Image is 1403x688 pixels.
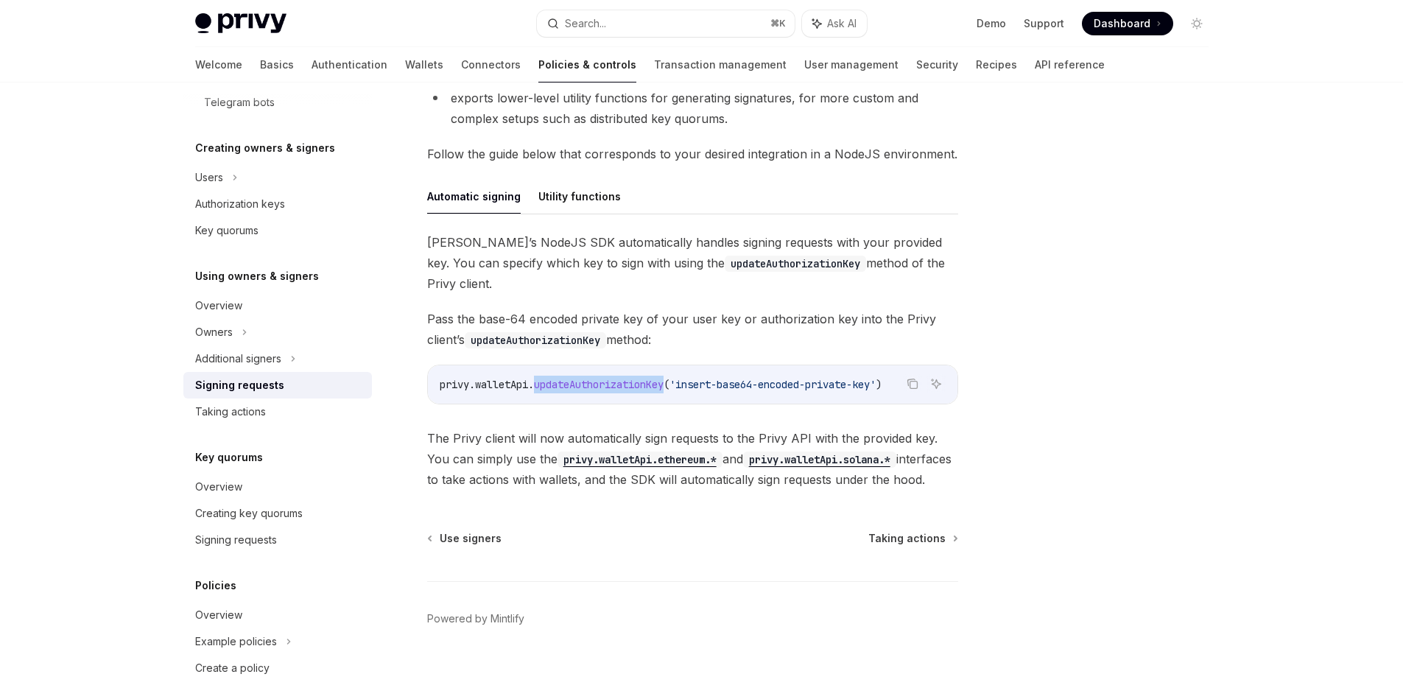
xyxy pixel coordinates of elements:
[429,531,502,546] a: Use signers
[183,292,372,319] a: Overview
[1185,12,1209,35] button: Toggle dark mode
[260,47,294,83] a: Basics
[195,577,236,594] h5: Policies
[405,47,443,83] a: Wallets
[427,88,958,129] li: exports lower-level utility functions for generating signatures, for more custom and complex setu...
[558,452,722,468] code: privy.walletApi.ethereum.*
[1094,16,1150,31] span: Dashboard
[977,16,1006,31] a: Demo
[195,222,259,239] div: Key quorums
[903,374,922,393] button: Copy the contents from the code block
[427,144,958,164] span: Follow the guide below that corresponds to your desired integration in a NodeJS environment.
[876,378,882,391] span: )
[440,531,502,546] span: Use signers
[916,47,958,83] a: Security
[469,378,475,391] span: .
[926,374,946,393] button: Ask AI
[183,602,372,628] a: Overview
[195,350,281,368] div: Additional signers
[537,10,795,37] button: Search...⌘K
[195,531,277,549] div: Signing requests
[465,332,606,348] code: updateAuthorizationKey
[195,478,242,496] div: Overview
[475,378,528,391] span: walletApi
[538,47,636,83] a: Policies & controls
[804,47,899,83] a: User management
[183,500,372,527] a: Creating key quorums
[461,47,521,83] a: Connectors
[195,139,335,157] h5: Creating owners & signers
[1082,12,1173,35] a: Dashboard
[195,13,286,34] img: light logo
[802,10,867,37] button: Ask AI
[743,452,896,466] a: privy.walletApi.solana.*
[664,378,669,391] span: (
[427,428,958,490] span: The Privy client will now automatically sign requests to the Privy API with the provided key. You...
[976,47,1017,83] a: Recipes
[669,378,876,391] span: 'insert-base64-encoded-private-key'
[312,47,387,83] a: Authentication
[868,531,957,546] a: Taking actions
[528,378,534,391] span: .
[868,531,946,546] span: Taking actions
[1024,16,1064,31] a: Support
[558,452,722,466] a: privy.walletApi.ethereum.*
[427,232,958,294] span: [PERSON_NAME]’s NodeJS SDK automatically handles signing requests with your provided key. You can...
[195,376,284,394] div: Signing requests
[1035,47,1105,83] a: API reference
[195,659,270,677] div: Create a policy
[183,527,372,553] a: Signing requests
[195,449,263,466] h5: Key quorums
[195,297,242,315] div: Overview
[183,372,372,399] a: Signing requests
[195,195,285,213] div: Authorization keys
[183,655,372,681] a: Create a policy
[427,611,524,626] a: Powered by Mintlify
[195,505,303,522] div: Creating key quorums
[654,47,787,83] a: Transaction management
[538,179,621,214] button: Utility functions
[183,399,372,425] a: Taking actions
[565,15,606,32] div: Search...
[427,179,521,214] button: Automatic signing
[725,256,866,272] code: updateAuthorizationKey
[534,378,664,391] span: updateAuthorizationKey
[770,18,786,29] span: ⌘ K
[440,378,469,391] span: privy
[195,47,242,83] a: Welcome
[827,16,857,31] span: Ask AI
[195,606,242,624] div: Overview
[195,633,277,650] div: Example policies
[743,452,896,468] code: privy.walletApi.solana.*
[183,191,372,217] a: Authorization keys
[183,217,372,244] a: Key quorums
[195,169,223,186] div: Users
[195,403,266,421] div: Taking actions
[195,323,233,341] div: Owners
[195,267,319,285] h5: Using owners & signers
[183,474,372,500] a: Overview
[427,309,958,350] span: Pass the base-64 encoded private key of your user key or authorization key into the Privy client’...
